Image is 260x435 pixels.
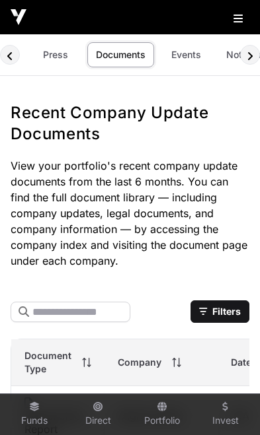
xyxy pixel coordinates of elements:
span: Company [118,356,161,369]
a: Documents [87,42,154,67]
a: Press [29,42,82,67]
p: View your portfolio's recent company update documents from the last 6 months. You can find the fu... [11,158,249,269]
button: Filters [191,300,249,323]
span: Document Type [24,349,71,376]
img: Icehouse Ventures Logo [11,9,26,25]
a: Funds [8,397,61,432]
a: Portfolio [136,397,189,432]
a: Events [159,42,212,67]
a: Direct [71,397,124,432]
span: Date [231,356,251,369]
h1: Recent Company Update Documents [11,102,249,145]
iframe: Chat Widget [194,372,260,435]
